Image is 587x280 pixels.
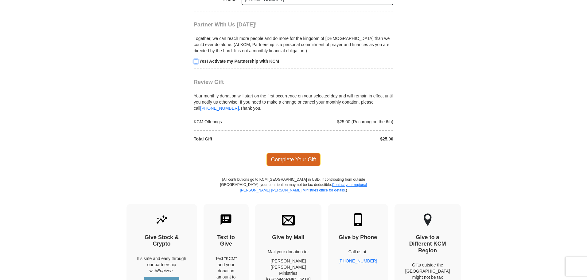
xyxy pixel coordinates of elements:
[266,153,321,166] span: Complete Your Gift
[339,234,377,241] h4: Give by Phone
[137,255,186,274] p: It's safe and easy through our partnership with
[266,234,311,241] h4: Give by Mail
[199,59,279,64] strong: Yes! Activate my Partnership with KCM
[137,234,186,247] h4: Give Stock & Crypto
[157,268,174,273] i: Engiven.
[200,106,240,111] a: [PHONE_NUMBER].
[405,234,450,254] h4: Give to a Different KCM Region
[214,234,238,247] h4: Text to Give
[282,213,295,226] img: envelope.svg
[240,183,367,192] a: Contact your regional [PERSON_NAME] [PERSON_NAME] Ministries office for details.
[191,136,294,142] div: Total Gift
[339,258,377,263] a: [PHONE_NUMBER]
[191,119,294,125] div: KCM Offerings
[220,213,232,226] img: text-to-give.svg
[293,136,397,142] div: $25.00
[194,79,224,85] span: Review Gift
[266,249,311,255] p: Mail your donation to:
[194,85,393,111] div: Your monthly donation will start on the first occurrence on your selected day and will remain in ...
[194,35,393,54] p: Together, we can reach more people and do more for the kingdom of [DEMOGRAPHIC_DATA] than we coul...
[155,213,168,226] img: give-by-stock.svg
[339,249,377,255] p: Call us at:
[194,22,257,28] span: Partner With Us [DATE]!
[337,119,393,124] span: $25.00 (Recurring on the 6th)
[423,213,432,226] img: other-region
[220,177,367,204] p: (All contributions go to KCM [GEOGRAPHIC_DATA] in USD. If contributing from outside [GEOGRAPHIC_D...
[352,213,364,226] img: mobile.svg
